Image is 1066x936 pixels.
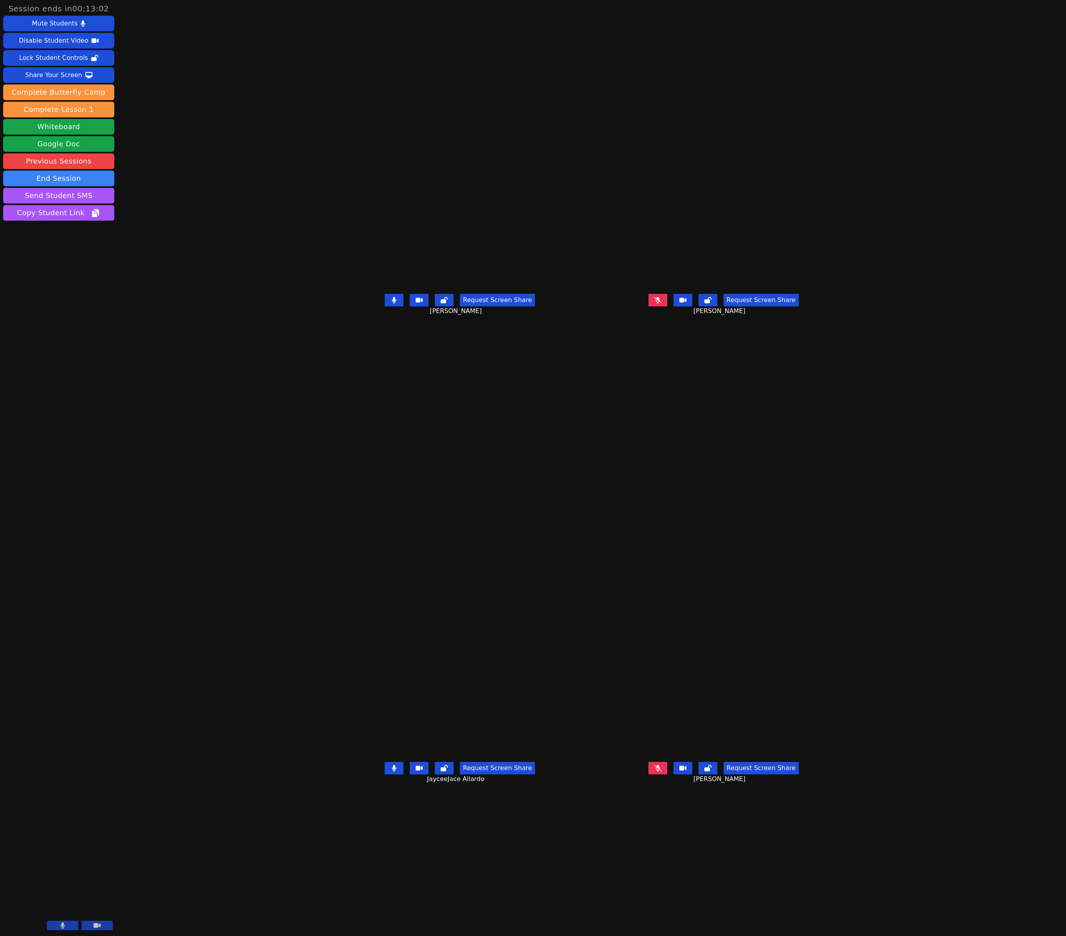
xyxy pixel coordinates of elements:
[25,69,82,81] div: Share Your Screen
[3,119,114,135] button: Whiteboard
[19,34,88,47] div: Disable Student Video
[17,207,100,218] span: Copy Student Link
[9,3,109,14] span: Session ends in
[3,153,114,169] a: Previous Sessions
[3,205,114,221] button: Copy Student Link
[3,102,114,117] button: Complete Lesson 1
[724,762,799,774] button: Request Screen Share
[3,33,114,49] button: Disable Student Video
[3,188,114,203] button: Send Student SMS
[460,762,535,774] button: Request Screen Share
[3,50,114,66] button: Lock Student Controls
[19,52,88,64] div: Lock Student Controls
[430,306,484,316] span: [PERSON_NAME]
[3,136,114,152] a: Google Doc
[3,171,114,186] button: End Session
[460,294,535,306] button: Request Screen Share
[3,85,114,100] button: Complete Butterfly Camp
[693,306,747,316] span: [PERSON_NAME]
[427,774,486,784] span: JayceeJace Allardo
[72,4,109,13] time: 00:13:02
[32,17,77,30] div: Mute Students
[3,67,114,83] button: Share Your Screen
[724,294,799,306] button: Request Screen Share
[3,16,114,31] button: Mute Students
[693,774,747,784] span: [PERSON_NAME]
